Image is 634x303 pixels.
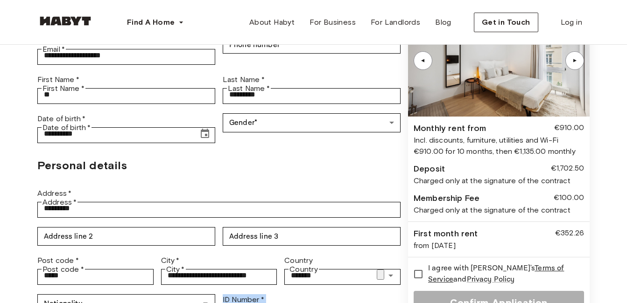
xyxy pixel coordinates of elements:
span: For Landlords [371,17,420,28]
span: Find A Home [127,17,175,28]
div: from [DATE] [414,240,584,251]
span: For Business [310,17,356,28]
div: ▲ [570,58,579,63]
label: First Name [37,74,215,85]
div: Charged only at the signature of the contract [414,175,584,186]
div: €100.00 [554,192,584,205]
div: €352.26 [555,227,584,240]
div: €910.00 for 10 months, then €1,135.00 monthly [414,146,584,157]
button: Clear [377,269,384,280]
div: Charged only at the signature of the contract [414,205,584,216]
label: Last Name [223,74,401,85]
div: ▲ [418,58,428,63]
div: €910.00 [554,122,584,135]
span: Log in [561,17,582,28]
img: Habyt [37,16,93,26]
button: Choose date, selected date is May 29, 1985 [196,124,214,143]
div: Membership Fee [414,192,479,205]
span: Blog [435,17,451,28]
label: Date of birth [37,113,215,124]
img: Image of the room [408,5,590,117]
label: Post code [37,255,154,266]
a: Privacy Policy [467,275,515,284]
h2: Personal details [37,157,401,174]
div: Monthly rent from [414,122,486,135]
label: Country [284,255,401,266]
div: Deposit [414,163,445,175]
label: Address [37,188,401,199]
button: Open [384,269,397,282]
div: First month rent [414,227,478,240]
div: €1,702.50 [551,163,584,175]
label: City [161,255,277,266]
span: I agree with [PERSON_NAME]'s and [428,263,577,285]
span: About Habyt [249,17,295,28]
div: Incl. discounts, furniture, utilities and Wi-Fi [414,135,584,146]
span: Get in Touch [482,17,530,28]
